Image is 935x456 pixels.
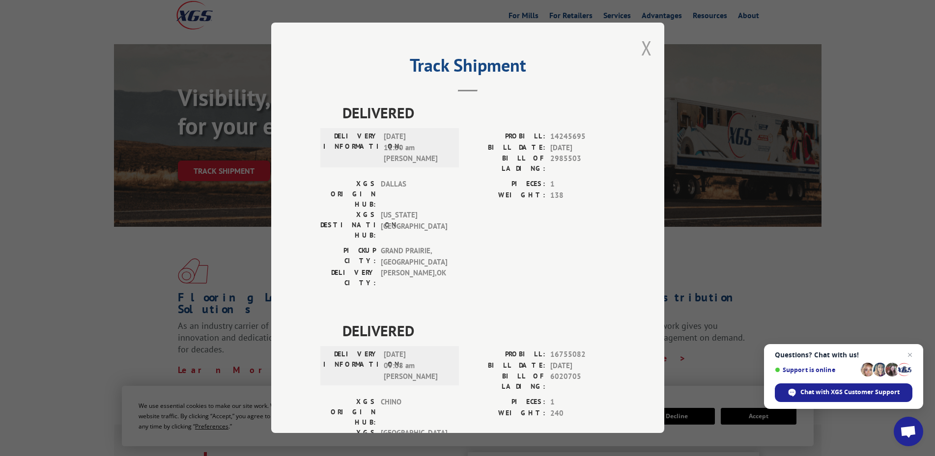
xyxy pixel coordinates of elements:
[342,102,615,124] span: DELIVERED
[381,397,447,428] span: CHINO
[550,142,615,154] span: [DATE]
[468,179,545,190] label: PIECES:
[468,154,545,174] label: BILL OF LADING:
[775,351,912,359] span: Questions? Chat with us!
[381,210,447,241] span: [US_STATE][GEOGRAPHIC_DATA]
[550,154,615,174] span: 2985503
[800,388,900,397] span: Chat with XGS Customer Support
[550,360,615,372] span: [DATE]
[894,417,923,446] div: Open chat
[323,132,379,165] label: DELIVERY INFORMATION:
[323,349,379,383] label: DELIVERY INFORMATION:
[904,349,916,361] span: Close chat
[384,132,450,165] span: [DATE] 11:30 am [PERSON_NAME]
[468,372,545,392] label: BILL OF LADING:
[641,35,652,61] button: Close modal
[550,190,615,201] span: 138
[468,132,545,143] label: PROBILL:
[550,397,615,408] span: 1
[381,268,447,289] span: [PERSON_NAME] , OK
[468,190,545,201] label: WEIGHT:
[775,383,912,402] div: Chat with XGS Customer Support
[381,179,447,210] span: DALLAS
[342,320,615,342] span: DELIVERED
[468,142,545,154] label: BILL DATE:
[384,349,450,383] span: [DATE] 09:08 am [PERSON_NAME]
[550,132,615,143] span: 14245695
[468,397,545,408] label: PIECES:
[381,246,447,268] span: GRAND PRAIRIE , [GEOGRAPHIC_DATA]
[468,408,545,419] label: WEIGHT:
[468,349,545,361] label: PROBILL:
[550,408,615,419] span: 240
[550,372,615,392] span: 6020705
[320,246,376,268] label: PICKUP CITY:
[320,268,376,289] label: DELIVERY CITY:
[320,397,376,428] label: XGS ORIGIN HUB:
[320,210,376,241] label: XGS DESTINATION HUB:
[320,58,615,77] h2: Track Shipment
[550,179,615,190] span: 1
[320,179,376,210] label: XGS ORIGIN HUB:
[775,366,857,374] span: Support is online
[550,349,615,361] span: 16755082
[468,360,545,372] label: BILL DATE:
